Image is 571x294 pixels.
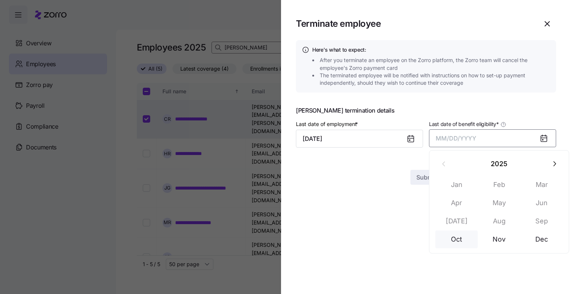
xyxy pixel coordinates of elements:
[520,230,563,248] button: Dec
[320,72,552,87] span: The terminated employee will be notified with instructions on how to set-up payment independently...
[520,176,563,194] button: Mar
[296,130,423,148] input: MM/DD/YYYY
[453,155,545,173] button: 2025
[435,212,478,230] button: [DATE]
[520,212,563,230] button: Sep
[320,56,552,72] span: After you terminate an employee on the Zorro platform, the Zorro team will cancel the employee's ...
[435,194,478,212] button: Apr
[435,230,478,248] button: Oct
[478,230,520,248] button: Nov
[296,18,535,29] h1: Terminate employee
[478,212,520,230] button: Aug
[296,120,359,128] label: Last date of employment
[429,120,499,128] span: Last date of benefit eligibility *
[416,173,436,182] span: Submit
[429,150,522,158] span: Last date of benefit eligibility is required
[312,46,550,54] h4: Here's what to expect:
[520,194,563,212] button: Jun
[478,176,520,194] button: Feb
[436,135,476,142] span: MM/DD/YYYY
[429,129,556,147] button: MM/DD/YYYY
[435,176,478,194] button: Jan
[296,107,556,113] span: [PERSON_NAME] termination details
[478,194,520,212] button: May
[410,170,442,185] button: Submit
